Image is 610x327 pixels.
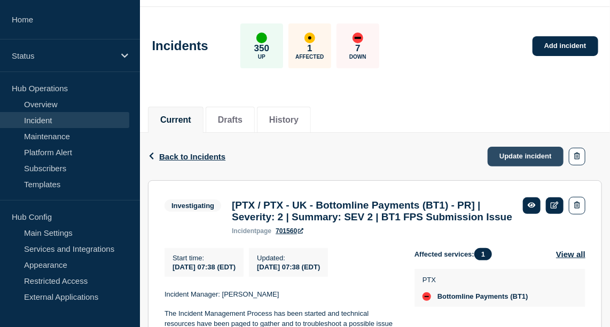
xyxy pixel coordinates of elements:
[173,263,236,271] span: [DATE] 07:38 (EDT)
[269,115,299,125] button: History
[423,276,528,284] p: PTX
[12,51,114,60] p: Status
[254,43,269,54] p: 350
[423,292,431,301] div: down
[160,115,191,125] button: Current
[349,54,366,60] p: Down
[165,200,221,212] span: Investigating
[165,290,397,299] p: Incident Manager: [PERSON_NAME]
[474,248,492,260] span: 1
[437,292,528,301] span: Bottomline Payments (BT1)
[159,152,225,161] span: Back to Incidents
[257,262,320,271] div: [DATE] 07:38 (EDT)
[304,33,315,43] div: affected
[276,227,303,235] a: 701560
[232,200,512,223] h3: [PTX / PTX - UK - Bottomline Payments (BT1) - PR] | Severity: 2 | Summary: SEV 2 | BT1 FPS Submis...
[353,33,363,43] div: down
[295,54,324,60] p: Affected
[173,254,236,262] p: Start time :
[355,43,360,54] p: 7
[256,33,267,43] div: up
[257,254,320,262] p: Updated :
[152,38,208,53] h1: Incidents
[232,227,271,235] p: page
[556,248,585,260] button: View all
[488,147,564,166] a: Update incident
[533,36,598,56] a: Add incident
[218,115,243,125] button: Drafts
[307,43,312,54] p: 1
[232,227,256,235] span: incident
[148,152,225,161] button: Back to Incidents
[415,248,497,260] span: Affected services:
[258,54,265,60] p: Up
